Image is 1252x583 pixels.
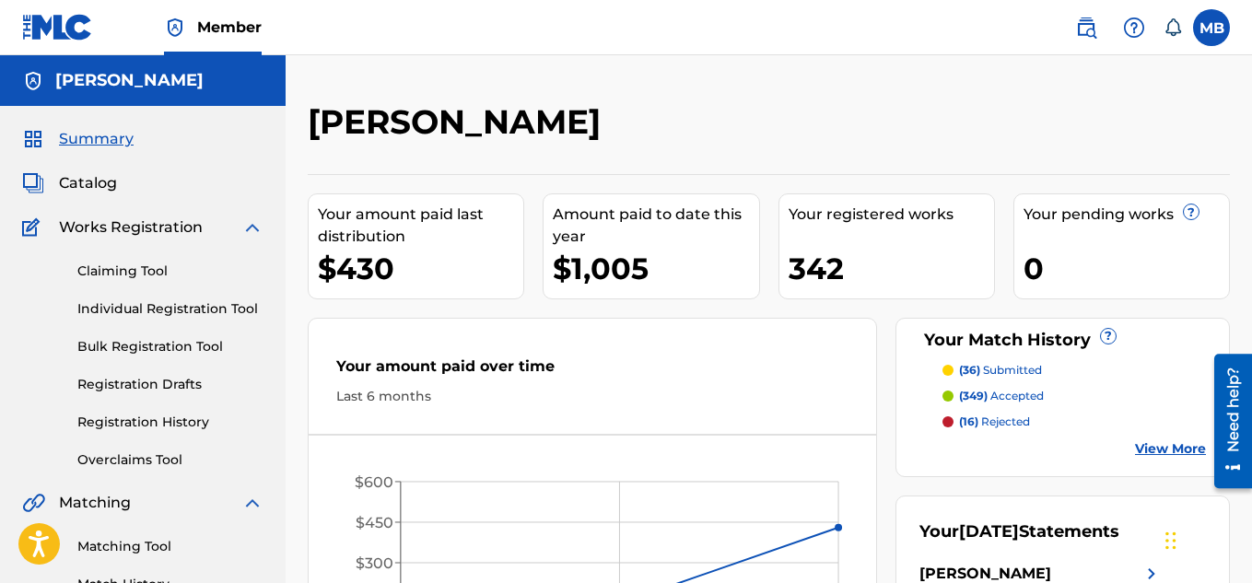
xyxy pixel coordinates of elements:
[959,414,978,428] span: (16)
[959,363,980,377] span: (36)
[1200,347,1252,496] iframe: Resource Center
[919,328,1206,353] div: Your Match History
[553,248,758,289] div: $1,005
[318,204,523,248] div: Your amount paid last distribution
[77,537,263,556] a: Matching Tool
[59,216,203,239] span: Works Registration
[22,128,134,150] a: SummarySummary
[942,388,1206,404] a: (349) accepted
[959,388,1044,404] p: accepted
[77,450,263,470] a: Overclaims Tool
[1068,9,1105,46] a: Public Search
[959,521,1019,542] span: [DATE]
[1164,18,1182,37] div: Notifications
[942,414,1206,430] a: (16) rejected
[1075,17,1097,39] img: search
[59,492,131,514] span: Matching
[1160,495,1252,583] div: Widżet czatu
[1123,17,1145,39] img: help
[789,248,994,289] div: 342
[308,101,610,143] h2: [PERSON_NAME]
[1024,204,1229,226] div: Your pending works
[77,375,263,394] a: Registration Drafts
[318,248,523,289] div: $430
[1160,495,1252,583] iframe: Chat Widget
[241,216,263,239] img: expand
[553,204,758,248] div: Amount paid to date this year
[22,492,45,514] img: Matching
[336,387,848,406] div: Last 6 months
[356,554,393,572] tspan: $300
[55,70,204,91] h5: MARCIN BRZOZOWSKI
[789,204,994,226] div: Your registered works
[197,17,262,38] span: Member
[22,128,44,150] img: Summary
[22,14,93,41] img: MLC Logo
[1024,248,1229,289] div: 0
[77,337,263,356] a: Bulk Registration Tool
[959,389,988,402] span: (349)
[356,514,393,531] tspan: $450
[1193,9,1230,46] div: User Menu
[77,299,263,319] a: Individual Registration Tool
[22,172,44,194] img: Catalog
[1135,439,1206,459] a: View More
[22,70,44,92] img: Accounts
[77,413,263,432] a: Registration History
[59,172,117,194] span: Catalog
[241,492,263,514] img: expand
[77,262,263,281] a: Claiming Tool
[355,473,393,491] tspan: $600
[942,362,1206,379] a: (36) submitted
[1116,9,1153,46] div: Help
[59,128,134,150] span: Summary
[336,356,848,387] div: Your amount paid over time
[22,172,117,194] a: CatalogCatalog
[919,519,1119,544] div: Your Statements
[1101,329,1116,344] span: ?
[1184,204,1199,219] span: ?
[164,17,186,39] img: Top Rightsholder
[1165,513,1176,568] div: Przeciągnij
[959,414,1030,430] p: rejected
[22,216,46,239] img: Works Registration
[959,362,1042,379] p: submitted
